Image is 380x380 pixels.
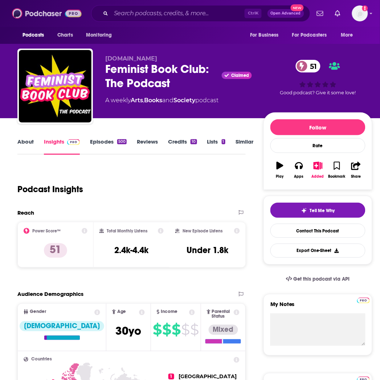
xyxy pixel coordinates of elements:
[137,138,158,155] a: Reviews
[23,30,44,40] span: Podcasts
[32,228,61,234] h2: Power Score™
[181,324,189,336] span: $
[309,157,327,183] button: Added
[245,9,262,18] span: Ctrl K
[117,139,127,144] div: 500
[105,55,157,62] span: [DOMAIN_NAME]
[19,50,91,123] img: Feminist Book Club: The Podcast
[296,60,321,73] a: 51
[263,55,372,100] div: 51Good podcast? Give it some love!
[328,174,346,179] div: Bookmark
[12,7,82,20] img: Podchaser - Follow, Share and Rate Podcasts
[173,97,195,104] a: Society
[270,119,365,135] button: Follow
[153,324,162,336] span: $
[357,297,370,303] a: Pro website
[276,174,284,179] div: Play
[270,224,365,238] a: Contact This Podcast
[294,174,304,179] div: Apps
[336,28,363,42] button: open menu
[17,291,83,298] h2: Audience Demographics
[207,138,225,155] a: Lists1
[351,174,361,179] div: Share
[352,5,368,21] span: Logged in as hmill
[190,324,199,336] span: $
[303,60,321,73] span: 51
[270,244,365,258] button: Export One-Sheet
[231,74,249,77] span: Claimed
[270,301,365,314] label: My Notes
[191,139,197,144] div: 10
[144,97,162,104] a: Books
[183,228,222,234] h2: New Episode Listens
[44,243,67,258] p: 51
[17,184,83,195] h1: Podcast Insights
[280,90,356,95] span: Good podcast? Give it some love!
[90,138,127,155] a: Episodes500
[301,208,307,214] img: tell me why sparkle
[161,310,178,314] span: Income
[111,8,245,19] input: Search podcasts, credits, & more...
[357,298,370,303] img: Podchaser Pro
[287,28,338,42] button: open menu
[222,139,225,144] div: 1
[327,157,346,183] button: Bookmark
[131,97,143,104] a: Arts
[310,208,335,214] span: Tell Me Why
[53,28,77,42] a: Charts
[17,209,34,216] h2: Reach
[267,9,304,18] button: Open AdvancedNew
[212,310,233,319] span: Parental Status
[143,97,144,104] span: ,
[168,374,174,380] span: 1
[44,138,80,155] a: InsightsPodchaser Pro
[341,30,354,40] span: More
[81,28,121,42] button: open menu
[31,357,52,362] span: Countries
[352,5,368,21] button: Show profile menu
[179,373,237,380] span: [GEOGRAPHIC_DATA]
[352,5,368,21] img: User Profile
[115,245,149,256] h3: 2.4k-4.4k
[17,28,53,42] button: open menu
[312,174,324,179] div: Added
[270,138,365,153] div: Rate
[250,30,279,40] span: For Business
[291,4,304,11] span: New
[116,324,142,338] span: 30 yo
[236,138,253,155] a: Similar
[245,28,288,42] button: open menu
[107,228,148,234] h2: Total Monthly Listens
[17,138,34,155] a: About
[162,324,171,336] span: $
[67,139,80,145] img: Podchaser Pro
[209,325,238,335] div: Mixed
[347,157,365,183] button: Share
[362,5,368,11] svg: Add a profile image
[294,276,350,282] span: Get this podcast via API
[270,157,289,183] button: Play
[168,138,197,155] a: Credits10
[270,203,365,218] button: tell me why sparkleTell Me Why
[91,5,310,22] div: Search podcasts, credits, & more...
[172,324,180,336] span: $
[86,30,112,40] span: Monitoring
[20,321,104,331] div: [DEMOGRAPHIC_DATA]
[314,7,326,20] a: Show notifications dropdown
[105,96,218,105] div: A weekly podcast
[332,7,343,20] a: Show notifications dropdown
[280,270,356,288] a: Get this podcast via API
[187,245,229,256] h3: Under 1.8k
[57,30,73,40] span: Charts
[30,310,46,314] span: Gender
[290,157,309,183] button: Apps
[292,30,327,40] span: For Podcasters
[117,310,126,314] span: Age
[162,97,173,104] span: and
[271,12,301,15] span: Open Advanced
